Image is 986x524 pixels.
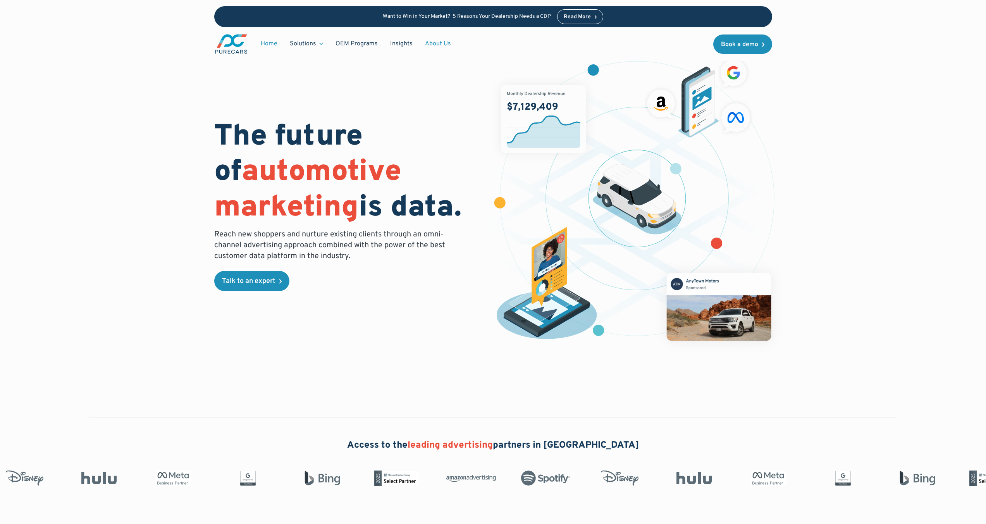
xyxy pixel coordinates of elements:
div: Book a demo [721,41,758,48]
span: automotive marketing [214,154,401,226]
a: About Us [419,36,457,51]
img: Hulu [74,472,124,484]
img: persona of a buyer [489,227,605,343]
div: Solutions [284,36,329,51]
img: ads on social media and advertising partners [643,56,754,138]
a: Home [255,36,284,51]
img: mockup of facebook post [652,258,786,355]
p: Reach new shoppers and nurture existing clients through an omni-channel advertising approach comb... [214,229,450,262]
img: Bing [892,471,942,486]
img: Meta Business Partner [743,471,793,486]
a: Talk to an expert [214,271,289,291]
a: Book a demo [713,34,772,54]
div: Read More [564,14,591,20]
a: OEM Programs [329,36,384,51]
img: purecars logo [214,33,248,55]
img: Meta Business Partner [148,471,198,486]
img: Bing [297,471,347,486]
div: Solutions [290,40,316,48]
span: leading advertising [408,440,493,451]
img: chart showing monthly dealership revenue of $7m [501,85,586,153]
a: main [214,33,248,55]
h2: Access to the partners in [GEOGRAPHIC_DATA] [347,439,639,452]
img: Spotify [520,471,570,486]
img: Microsoft Advertising Partner [372,471,421,486]
img: Google Partner [223,471,272,486]
a: Read More [557,9,604,24]
div: Talk to an expert [222,278,275,285]
img: Google Partner [818,471,867,486]
p: Want to Win in Your Market? 5 Reasons Your Dealership Needs a CDP [383,14,551,20]
img: illustration of a vehicle [593,164,682,234]
img: Disney [595,471,644,486]
img: Hulu [669,472,719,484]
h1: The future of is data. [214,120,484,226]
img: Amazon Advertising [446,472,496,484]
a: Insights [384,36,419,51]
